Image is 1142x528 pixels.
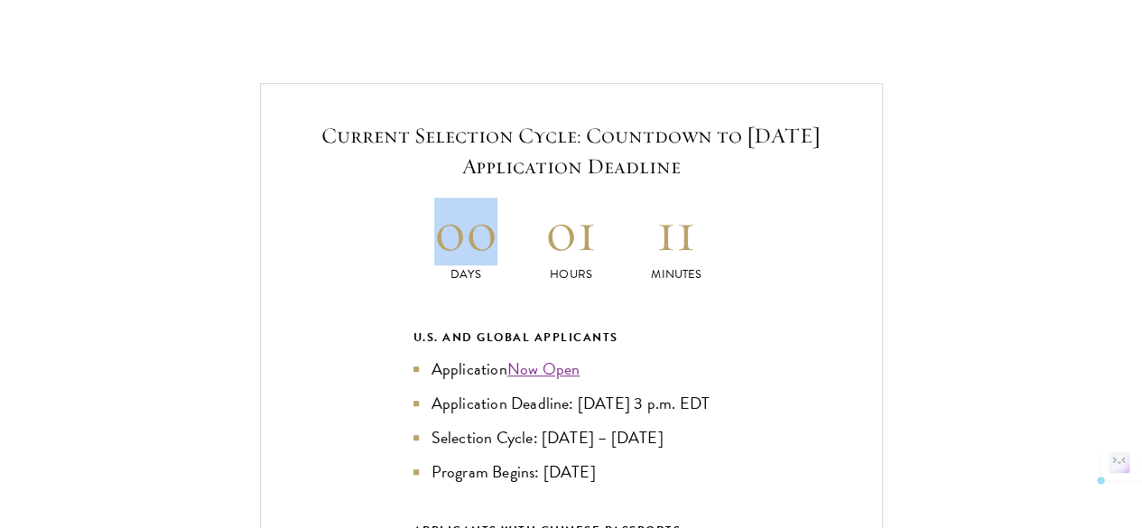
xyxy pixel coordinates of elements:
li: Selection Cycle: [DATE] – [DATE] [413,425,729,450]
a: Now Open [507,357,580,381]
h2: 01 [518,198,624,265]
h5: Current Selection Cycle: Countdown to [DATE] Application Deadline [297,120,846,181]
li: Program Begins: [DATE] [413,459,729,485]
h2: 11 [624,198,729,265]
h2: 00 [413,198,519,265]
li: Application [413,357,729,382]
p: Hours [518,265,624,284]
div: U.S. and Global Applicants [413,328,729,347]
p: Days [413,265,519,284]
li: Application Deadline: [DATE] 3 p.m. EDT [413,391,729,416]
p: Minutes [624,265,729,284]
